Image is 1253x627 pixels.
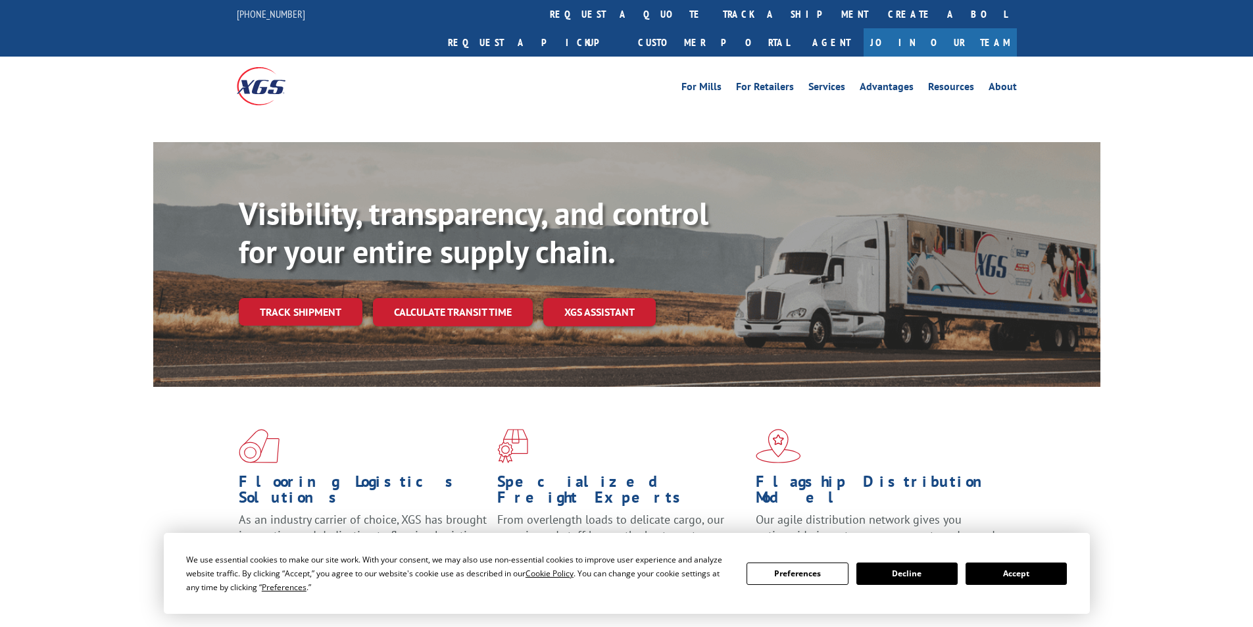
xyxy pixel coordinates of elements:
a: XGS ASSISTANT [543,298,656,326]
div: We use essential cookies to make our site work. With your consent, we may also use non-essential ... [186,553,731,594]
a: For Mills [681,82,722,96]
span: Preferences [262,582,307,593]
h1: Flagship Distribution Model [756,474,1004,512]
a: Agent [799,28,864,57]
h1: Flooring Logistics Solutions [239,474,487,512]
button: Decline [856,563,958,585]
a: Services [808,82,845,96]
img: xgs-icon-total-supply-chain-intelligence-red [239,429,280,463]
a: Join Our Team [864,28,1017,57]
button: Preferences [747,563,848,585]
b: Visibility, transparency, and control for your entire supply chain. [239,193,708,272]
a: About [989,82,1017,96]
a: For Retailers [736,82,794,96]
a: Advantages [860,82,914,96]
p: From overlength loads to delicate cargo, our experienced staff knows the best way to move your fr... [497,512,746,570]
a: Customer Portal [628,28,799,57]
img: xgs-icon-focused-on-flooring-red [497,429,528,463]
span: Cookie Policy [526,568,574,579]
img: xgs-icon-flagship-distribution-model-red [756,429,801,463]
a: Request a pickup [438,28,628,57]
a: [PHONE_NUMBER] [237,7,305,20]
span: As an industry carrier of choice, XGS has brought innovation and dedication to flooring logistics... [239,512,487,559]
h1: Specialized Freight Experts [497,474,746,512]
a: Track shipment [239,298,362,326]
a: Resources [928,82,974,96]
a: Calculate transit time [373,298,533,326]
div: Cookie Consent Prompt [164,533,1090,614]
button: Accept [966,563,1067,585]
span: Our agile distribution network gives you nationwide inventory management on demand. [756,512,998,543]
